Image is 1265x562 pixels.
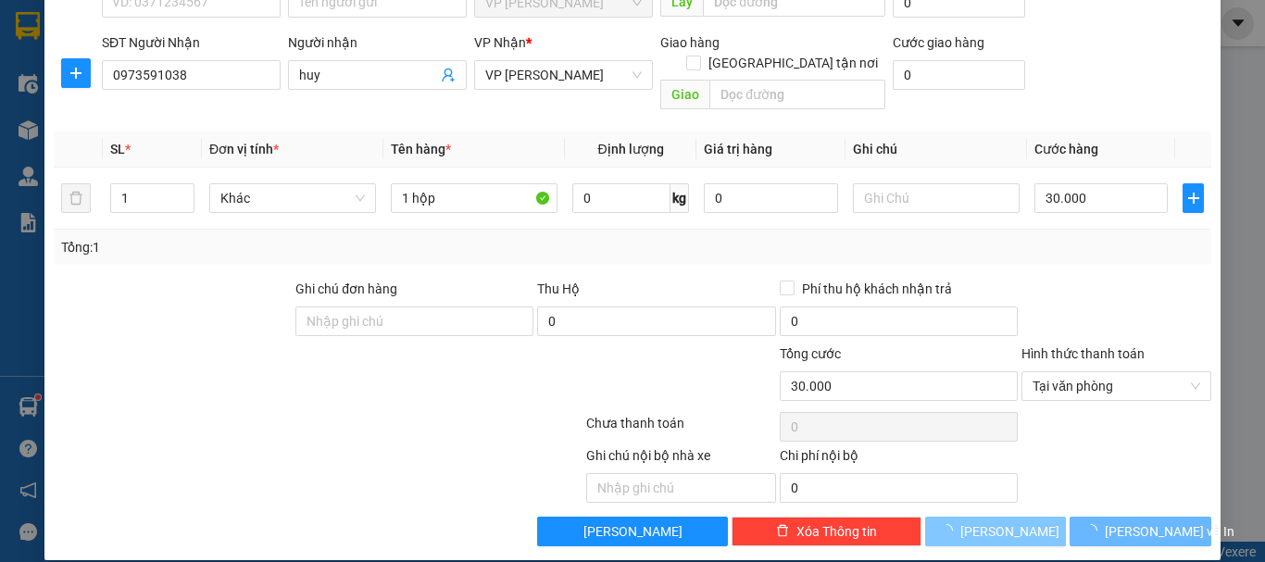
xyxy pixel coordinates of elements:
[474,35,526,50] span: VP Nhận
[1084,524,1105,537] span: loading
[660,35,720,50] span: Giao hàng
[288,32,467,53] div: Người nhận
[537,517,727,546] button: [PERSON_NAME]
[102,32,281,53] div: SĐT Người Nhận
[660,80,709,109] span: Giao
[732,517,921,546] button: deleteXóa Thông tin
[597,142,663,156] span: Định lượng
[537,281,580,296] span: Thu Hộ
[1183,183,1204,213] button: plus
[295,281,397,296] label: Ghi chú đơn hàng
[709,80,885,109] input: Dọc đường
[441,68,456,82] span: user-add
[925,517,1067,546] button: [PERSON_NAME]
[1021,346,1145,361] label: Hình thức thanh toán
[220,184,365,212] span: Khác
[776,524,789,539] span: delete
[704,183,837,213] input: 0
[61,237,490,257] div: Tổng: 1
[1184,191,1203,206] span: plus
[704,142,772,156] span: Giá trị hàng
[61,183,91,213] button: delete
[1034,142,1098,156] span: Cước hàng
[485,61,642,89] span: VP Ngọc Hồi
[780,445,1018,473] div: Chi phí nội bộ
[845,131,1027,168] th: Ghi chú
[295,306,533,336] input: Ghi chú đơn hàng
[583,521,683,542] span: [PERSON_NAME]
[795,279,959,299] span: Phí thu hộ khách nhận trả
[110,142,125,156] span: SL
[1070,517,1211,546] button: [PERSON_NAME] và In
[1033,372,1200,400] span: Tại văn phòng
[62,66,90,81] span: plus
[586,473,776,503] input: Nhập ghi chú
[209,142,279,156] span: Đơn vị tính
[796,521,877,542] span: Xóa Thông tin
[584,413,778,445] div: Chưa thanh toán
[586,445,776,473] div: Ghi chú nội bộ nhà xe
[391,183,557,213] input: VD: Bàn, Ghế
[853,183,1020,213] input: Ghi Chú
[960,521,1059,542] span: [PERSON_NAME]
[940,524,960,537] span: loading
[701,53,885,73] span: [GEOGRAPHIC_DATA] tận nơi
[893,35,984,50] label: Cước giao hàng
[780,346,841,361] span: Tổng cước
[61,58,91,88] button: plus
[670,183,689,213] span: kg
[1105,521,1234,542] span: [PERSON_NAME] và In
[893,60,1025,90] input: Cước giao hàng
[391,142,451,156] span: Tên hàng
